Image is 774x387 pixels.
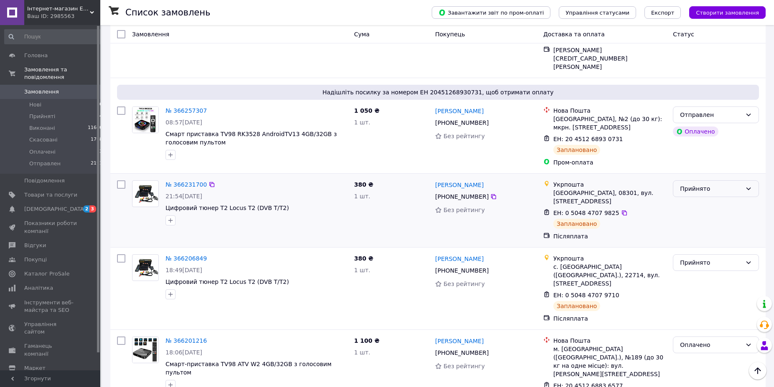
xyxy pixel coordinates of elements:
span: 3 [99,148,102,156]
a: Цифровий тюнер Т2 Locus Т2 (DVB T/T2) [165,205,289,211]
div: Заплановано [553,301,601,311]
span: Замовлення [24,88,59,96]
span: Без рейтингу [443,363,485,369]
h1: Список замовлень [125,8,210,18]
div: Післяплата [553,232,666,240]
div: [PHONE_NUMBER] [433,117,490,129]
span: 11660 [88,124,102,132]
a: [PERSON_NAME] [435,337,484,345]
span: Доставка та оплата [543,31,605,38]
div: Пром-оплата [553,158,666,167]
div: Заплановано [553,145,601,155]
span: ЕН: 0 5048 4707 9825 [553,210,619,216]
span: Прийняті [29,113,55,120]
span: Cума [354,31,369,38]
div: [PHONE_NUMBER] [433,191,490,202]
div: [PERSON_NAME] [CREDIT_CARD_NUMBER] [PERSON_NAME] [553,46,666,71]
span: 1 шт. [354,193,370,200]
div: [PHONE_NUMBER] [433,265,490,276]
a: Фото товару [132,254,159,281]
a: № 366206849 [165,255,207,262]
div: [GEOGRAPHIC_DATA], 08301, вул. [STREET_ADDRESS] [553,189,666,205]
a: № 366257307 [165,107,207,114]
span: Оплачені [29,148,56,156]
span: ЕН: 20 4512 6893 0731 [553,136,623,142]
span: Відгуки [24,242,46,249]
span: [DEMOGRAPHIC_DATA] [24,205,86,213]
div: Отправлен [680,110,742,119]
span: Замовлення [132,31,169,38]
div: [PHONE_NUMBER] [433,347,490,359]
span: 1708 [91,136,102,144]
span: Управління статусами [565,10,629,16]
span: Без рейтингу [443,207,485,213]
a: Цифровий тюнер Т2 Locus Т2 (DVB T/T2) [165,278,289,285]
span: 18:49[DATE] [165,267,202,273]
span: 1 шт. [354,119,370,126]
div: Укрпошта [553,180,666,189]
button: Завантажити звіт по пром-оплаті [432,6,550,19]
span: 18:06[DATE] [165,349,202,356]
div: Прийнято [680,184,742,193]
span: Каталог ProSale [24,270,69,278]
a: № 366201216 [165,337,207,344]
span: 3 [89,205,96,212]
button: Експорт [644,6,681,19]
span: Експорт [651,10,675,16]
span: Управління сайтом [24,321,77,336]
div: Оплачено [680,340,742,349]
span: Нові [29,101,41,109]
img: Фото товару [132,337,158,363]
button: Створити замовлення [689,6,766,19]
div: Нова Пошта [553,336,666,345]
span: 1 050 ₴ [354,107,379,114]
span: Скасовані [29,136,58,144]
span: Товари та послуги [24,191,77,199]
img: Фото товару [132,185,158,203]
span: 380 ₴ [354,255,373,262]
span: Статус [673,31,694,38]
div: Оплачено [673,126,718,137]
span: 0 [99,101,102,109]
span: Гаманець компанії [24,342,77,357]
div: с. [GEOGRAPHIC_DATA] ([GEOGRAPHIC_DATA].), 22714, вул. [STREET_ADDRESS] [553,263,666,288]
input: Пошук [4,29,103,44]
a: Фото товару [132,180,159,207]
span: Без рейтингу [443,133,485,139]
div: Укрпошта [553,254,666,263]
span: Надішліть посилку за номером ЕН 20451268930731, щоб отримати оплату [120,88,756,96]
a: Смарт-приставка TV98 ATV W2 4GB/32GB з голосовим пультом [165,361,331,376]
a: Фото товару [132,336,159,363]
span: Маркет [24,364,46,372]
a: Смарт приставка TV98 RK3528 AndroidTV13 4GB/32GB з голосовим пультом [165,131,337,146]
div: Заплановано [553,219,601,229]
a: № 366231700 [165,181,207,188]
a: [PERSON_NAME] [435,107,484,115]
span: Інтернет-магазин Енергія [27,5,90,13]
a: Фото товару [132,106,159,133]
span: Завантажити звіт по пром-оплаті [438,9,544,16]
img: Фото товару [132,107,158,133]
span: Без рейтингу [443,281,485,287]
span: Створити замовлення [696,10,759,16]
span: Покупці [24,256,47,263]
span: Виконані [29,124,55,132]
button: Управління статусами [559,6,636,19]
div: м. [GEOGRAPHIC_DATA] ([GEOGRAPHIC_DATA].), №189 (до 30 кг на одне місце): вул. [PERSON_NAME][STRE... [553,345,666,378]
span: Інструменти веб-майстра та SEO [24,299,77,314]
span: ЕН: 0 5048 4707 9710 [553,292,619,298]
div: Ваш ID: 2985563 [27,13,100,20]
div: Нова Пошта [553,106,666,115]
span: 1 шт. [354,349,370,356]
span: 1 100 ₴ [354,337,379,344]
span: 08:57[DATE] [165,119,202,126]
span: Аналітика [24,284,53,292]
a: [PERSON_NAME] [435,181,484,189]
span: 1 шт. [354,267,370,273]
span: 21:54[DATE] [165,193,202,200]
a: [PERSON_NAME] [435,255,484,263]
span: Замовлення та повідомлення [24,66,100,81]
